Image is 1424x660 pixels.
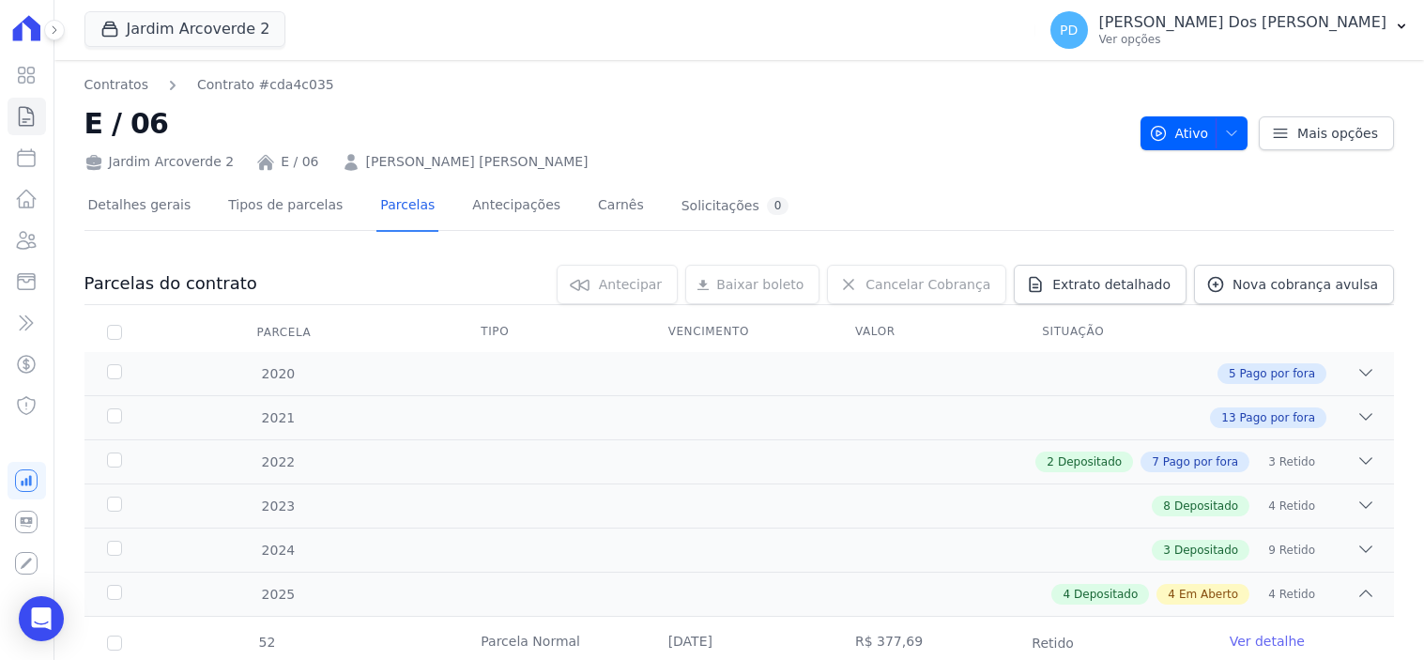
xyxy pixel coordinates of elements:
[84,11,286,47] button: Jardim Arcoverde 2
[1014,265,1187,304] a: Extrato detalhado
[1259,116,1394,150] a: Mais opções
[281,152,318,172] a: E / 06
[1240,409,1315,426] span: Pago por fora
[458,313,645,352] th: Tipo
[1179,586,1238,603] span: Em Aberto
[1279,542,1315,559] span: Retido
[1058,453,1122,470] span: Depositado
[833,313,1019,352] th: Valor
[1268,586,1276,603] span: 4
[1174,542,1238,559] span: Depositado
[1141,116,1248,150] button: Ativo
[197,75,334,95] a: Contrato #cda4c035
[1174,498,1238,514] span: Depositado
[1099,32,1386,47] p: Ver opções
[1268,542,1276,559] span: 9
[1268,498,1276,514] span: 4
[1268,453,1276,470] span: 3
[1279,498,1315,514] span: Retido
[1279,586,1315,603] span: Retido
[1074,586,1138,603] span: Depositado
[1035,4,1424,56] button: PD [PERSON_NAME] Dos [PERSON_NAME] Ver opções
[366,152,589,172] a: [PERSON_NAME] [PERSON_NAME]
[1152,453,1159,470] span: 7
[646,313,833,352] th: Vencimento
[767,197,789,215] div: 0
[107,636,122,651] input: Só é possível selecionar pagamentos em aberto
[1020,632,1085,654] span: Retido
[1060,23,1078,37] span: PD
[1297,124,1378,143] span: Mais opções
[1163,542,1171,559] span: 3
[1230,632,1305,651] a: Ver detalhe
[84,75,1125,95] nav: Breadcrumb
[1099,13,1386,32] p: [PERSON_NAME] Dos [PERSON_NAME]
[1052,275,1171,294] span: Extrato detalhado
[1163,453,1238,470] span: Pago por fora
[1221,409,1235,426] span: 13
[1279,453,1315,470] span: Retido
[681,197,789,215] div: Solicitações
[84,102,1125,145] h2: E / 06
[1019,313,1206,352] th: Situação
[84,152,235,172] div: Jardim Arcoverde 2
[678,182,793,232] a: Solicitações0
[1229,365,1236,382] span: 5
[1240,365,1315,382] span: Pago por fora
[1194,265,1394,304] a: Nova cobrança avulsa
[84,75,334,95] nav: Breadcrumb
[1168,586,1175,603] span: 4
[84,272,257,295] h3: Parcelas do contrato
[84,182,195,232] a: Detalhes gerais
[235,314,334,351] div: Parcela
[84,75,148,95] a: Contratos
[1163,498,1171,514] span: 8
[1233,275,1378,294] span: Nova cobrança avulsa
[19,596,64,641] div: Open Intercom Messenger
[376,182,438,232] a: Parcelas
[594,182,648,232] a: Carnês
[257,635,276,650] span: 52
[1063,586,1070,603] span: 4
[1047,453,1054,470] span: 2
[224,182,346,232] a: Tipos de parcelas
[1149,116,1209,150] span: Ativo
[468,182,564,232] a: Antecipações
